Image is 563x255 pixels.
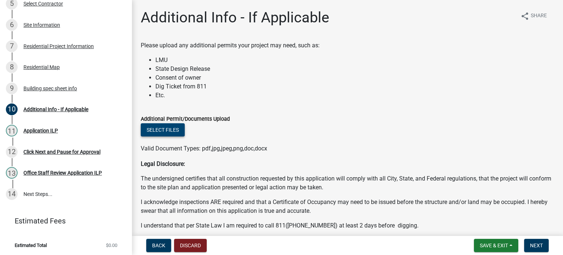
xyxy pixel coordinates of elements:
[141,160,185,167] strong: Legal Disclosure:
[155,82,554,91] li: Dig Ticket from 811
[6,167,18,179] div: 13
[152,243,165,248] span: Back
[23,149,100,154] div: Click Next and Pause for Approval
[520,12,529,21] i: share
[23,65,60,70] div: Residential Map
[480,243,508,248] span: Save & Exit
[155,91,554,100] li: Etc.
[6,188,18,200] div: 14
[23,107,88,112] div: Additional Info - If Applicable
[23,22,60,28] div: Site Information
[6,19,18,31] div: 6
[23,86,77,91] div: Building spec sheet info
[141,123,185,136] button: Select files
[6,61,18,73] div: 8
[15,243,47,248] span: Estimated Total
[141,174,554,192] p: The undersigned certifies that all construction requested by this application will comply with al...
[146,239,171,252] button: Back
[174,239,207,252] button: Discard
[6,214,120,228] a: Estimated Fees
[141,41,554,50] p: Please upload any additional permits your project may need, such as:
[23,128,58,133] div: Application ILP
[155,56,554,65] li: LMU
[6,125,18,136] div: 11
[6,103,18,115] div: 10
[474,239,518,252] button: Save & Exit
[23,44,94,49] div: Residential Project Information
[155,65,554,73] li: State Design Release
[141,145,267,152] span: Valid Document Types: pdf,jpg,jpeg,png,doc,docx
[531,12,547,21] span: Share
[23,170,102,175] div: Office Staff Review Application ILP
[141,221,554,230] p: I understand that per State Law I am required to call 811([PHONE_NUMBER]) at least 2 days before ...
[6,146,18,158] div: 12
[6,83,18,94] div: 9
[530,243,543,248] span: Next
[23,1,63,6] div: Select Contractor
[6,40,18,52] div: 7
[141,198,554,215] p: I acknowledge inspections ARE required and that a Certificate of Occupancy may need to be issued ...
[524,239,549,252] button: Next
[155,73,554,82] li: Consent of owner
[515,9,553,23] button: shareShare
[141,117,230,122] label: Additional Permit/Documents Upload
[141,9,329,26] h1: Additional Info - If Applicable
[106,243,117,248] span: $0.00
